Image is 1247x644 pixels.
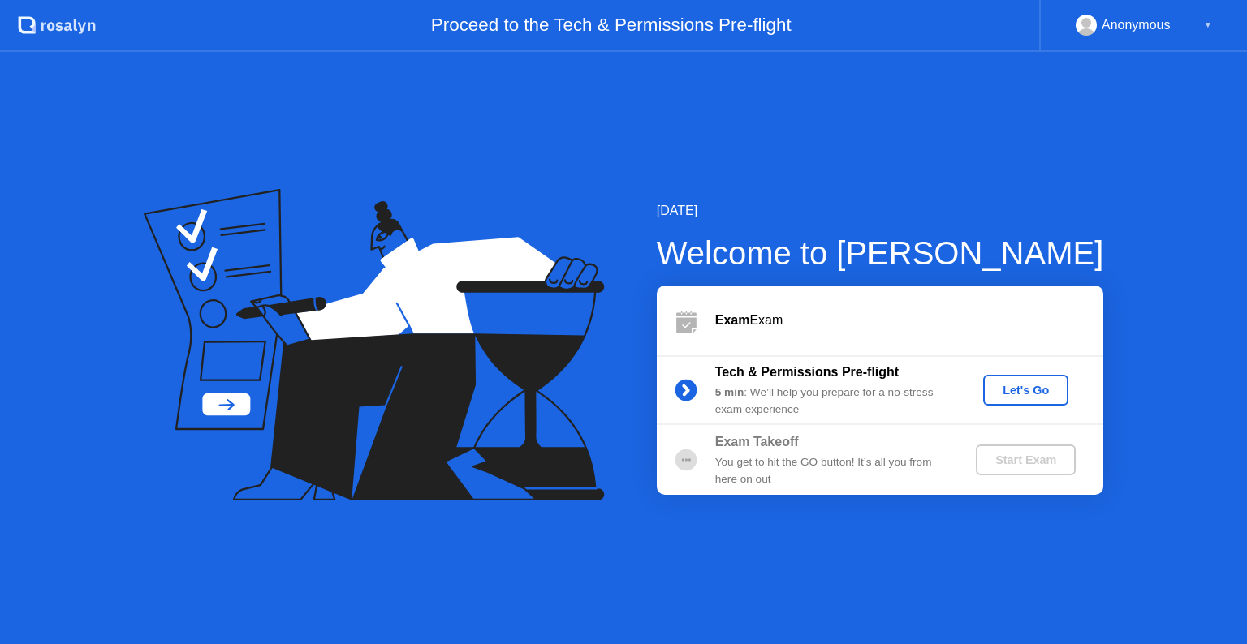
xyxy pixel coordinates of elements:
[715,313,750,327] b: Exam
[715,365,899,379] b: Tech & Permissions Pre-flight
[715,435,799,449] b: Exam Takeoff
[657,229,1104,277] div: Welcome to [PERSON_NAME]
[990,384,1062,397] div: Let's Go
[983,375,1068,406] button: Let's Go
[715,384,949,418] div: : We’ll help you prepare for a no-stress exam experience
[1204,15,1212,36] div: ▼
[715,311,1103,330] div: Exam
[1102,15,1171,36] div: Anonymous
[976,444,1076,475] button: Start Exam
[715,454,949,487] div: You get to hit the GO button! It’s all you from here on out
[715,386,744,398] b: 5 min
[982,453,1069,466] div: Start Exam
[657,201,1104,221] div: [DATE]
